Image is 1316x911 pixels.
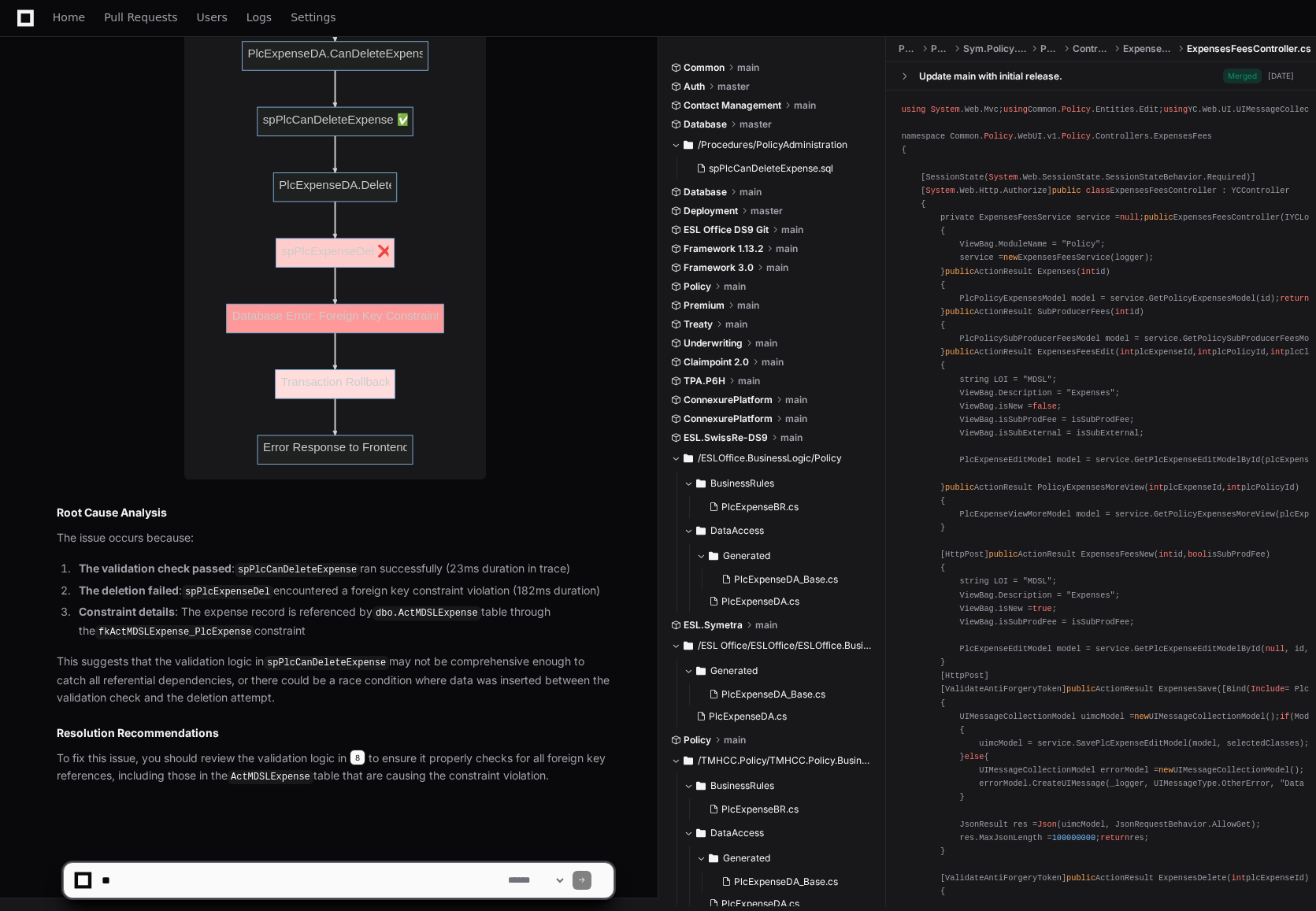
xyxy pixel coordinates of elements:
span: Pull Requests [104,13,177,22]
span: main [737,61,759,74]
span: TPA.P6H [684,375,725,387]
span: public [1144,213,1173,222]
span: Treaty [684,318,713,331]
span: false [1032,402,1057,411]
span: main [780,431,803,444]
span: int [1197,347,1211,357]
span: Premium [684,299,725,312]
span: main [755,337,777,350]
span: null [1266,644,1285,654]
span: public [989,550,1018,559]
span: DataAccess [710,827,764,839]
span: main [740,186,762,198]
span: System [931,105,960,114]
code: dbo.ActMDSLExpense [373,606,481,620]
span: main [738,375,760,387]
span: 8 [350,750,365,765]
span: main [737,299,759,312]
span: Policy [684,280,711,293]
span: Include [1251,684,1284,694]
span: Policy [1062,105,1091,114]
span: master [751,205,783,217]
span: int [1270,347,1284,357]
span: Policy [899,43,918,55]
svg: Directory [684,636,693,655]
span: Deployment [684,205,738,217]
span: Policy [931,43,951,55]
span: Underwriting [684,337,743,350]
span: new [1003,253,1018,262]
span: main [776,243,798,255]
span: null [1120,213,1140,222]
h2: Resolution Recommendations [57,725,614,741]
button: BusinessRules [684,471,874,496]
span: public [945,347,974,357]
h2: Root Cause Analysis [57,505,614,520]
span: Controllers [1073,43,1110,55]
button: Generated [684,658,874,683]
button: PlcExpenseDA_Base.cs [702,683,865,705]
svg: Directory [684,751,693,770]
span: public [1066,684,1095,694]
span: Generated [710,665,758,677]
span: int [1149,482,1163,491]
span: main [785,413,807,425]
span: Merged [1223,69,1262,83]
span: PlcExpenseDA.cs [709,710,787,723]
button: DataAccess [684,820,874,846]
span: PlcExpenseDA_Base.cs [734,573,838,586]
svg: Directory [684,449,693,468]
span: main [724,280,746,293]
span: public [1052,186,1081,195]
span: master [740,118,772,131]
span: ESL Office DS9 Git [684,224,769,236]
span: int [1120,347,1134,357]
span: ExpensesFeesController.cs [1187,43,1311,55]
span: System [925,186,955,195]
span: bool [1188,550,1207,559]
span: Claimpoint 2.0 [684,356,749,368]
span: int [1081,266,1095,276]
span: Database [684,118,727,131]
button: /ESLOffice.BusinessLogic/Policy [671,446,874,471]
button: DataAccess [684,518,874,543]
button: Generated [696,543,874,568]
span: spPlcCanDeleteExpense.sql [709,162,833,175]
p: To fix this issue, you should review the validation logic in to ensure it properly checks for all... [57,750,614,786]
li: : encountered a foreign key constraint violation (182ms duration) [74,582,614,601]
svg: Directory [696,474,706,493]
p: This suggests that the validation logic in may not be comprehensive enough to catch all referenti... [57,653,614,707]
button: /TMHCC.Policy/TMHCC.Policy.BusinessLogic.v1 [671,748,874,773]
span: Auth [684,80,705,93]
strong: Constraint details [79,605,175,618]
span: Framework 1.13.2 [684,243,763,255]
span: /ESL Office/ESLOffice/ESLOffice.BusinessLogic.v1_0/PolicyAdmin/DataAccess [698,639,874,652]
span: /Procedures/PolicyAdministration [698,139,847,151]
button: PlcExpenseBR.cs [702,798,865,820]
span: Database [684,186,727,198]
span: Common [684,61,725,74]
code: spPlcCanDeleteExpense [264,656,389,670]
span: using [1003,105,1028,114]
span: main [781,224,803,236]
span: System [989,172,1018,182]
span: public [945,266,974,276]
span: int [1158,550,1173,559]
span: Policy [1040,43,1060,55]
span: Contact Management [684,99,781,112]
button: PlcExpenseBR.cs [702,496,865,518]
li: : ran successfully (23ms duration in trace) [74,560,614,579]
span: Framework 3.0 [684,261,754,274]
svg: Directory [696,776,706,795]
span: PlcExpenseBR.cs [721,803,799,816]
span: Policy [984,131,1013,141]
span: main [762,356,784,368]
strong: The validation check passed [79,561,232,575]
span: PlcExpenseBR.cs [721,501,799,513]
span: main [725,318,747,331]
span: Generated [723,550,770,562]
span: PlcExpenseDA_Base.cs [721,688,825,701]
span: ESL.SwissRe-DS9 [684,431,768,444]
svg: Directory [709,546,718,565]
p: The issue occurs because: [57,529,614,547]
